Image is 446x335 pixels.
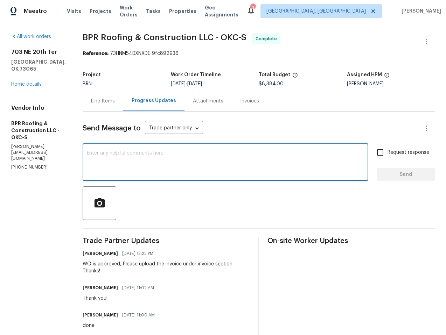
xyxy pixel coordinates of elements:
span: [DATE] 11:00 AM [122,312,155,319]
h2: 703 NE 20th Ter [11,49,66,56]
span: Geo Assignments [205,4,238,18]
span: Request response [388,149,429,156]
span: The hpm assigned to this work order. [384,72,390,81]
div: Trade partner only [145,123,203,134]
span: On-site Worker Updates [267,237,435,244]
span: The total cost of line items that have been proposed by Opendoor. This sum includes line items th... [292,72,298,81]
h5: Work Order Timeline [171,72,221,77]
span: Tasks [146,9,161,14]
h6: [PERSON_NAME] [83,312,118,319]
div: [PERSON_NAME] [347,81,435,86]
span: [DATE] 11:02 AM [122,284,154,291]
span: [DATE] [187,81,202,86]
h5: Project [83,72,101,77]
span: [DATE] [171,81,186,86]
h4: Vendor Info [11,105,66,112]
h6: [PERSON_NAME] [83,250,118,257]
a: Home details [11,82,42,87]
span: BRN [83,81,92,86]
span: - [171,81,202,86]
span: $8,384.00 [259,81,284,86]
span: [DATE] 12:23 PM [122,250,153,257]
span: BPR Roofing & Construction LLC - OKC-S [83,33,246,42]
h6: [PERSON_NAME] [83,284,118,291]
p: [PHONE_NUMBER] [11,164,66,170]
span: [PERSON_NAME] [399,8,441,15]
div: Attachments [193,98,223,105]
div: Line Items [91,98,115,105]
span: Send Message to [83,125,141,132]
h5: [GEOGRAPHIC_DATA], OK 73065 [11,58,66,72]
div: 3 [250,4,255,11]
span: Visits [67,8,81,15]
div: 73HNM54DXNXDE-9fc892936 [83,50,435,57]
span: Work Orders [120,4,138,18]
div: Thank you! [83,295,158,302]
span: Trade Partner Updates [83,237,250,244]
p: [PERSON_NAME][EMAIL_ADDRESS][DOMAIN_NAME] [11,144,66,162]
span: [GEOGRAPHIC_DATA], [GEOGRAPHIC_DATA] [266,8,366,15]
div: Invoices [240,98,259,105]
span: Projects [90,8,111,15]
b: Reference: [83,51,109,56]
div: Progress Updates [132,97,176,104]
span: Maestro [24,8,47,15]
span: Complete [256,35,280,42]
h5: Total Budget [259,72,290,77]
h5: Assigned HPM [347,72,382,77]
div: WO is approved, Please upload the invoice under invoice section. Thanks! [83,261,250,275]
h5: BPR Roofing & Construction LLC - OKC-S [11,120,66,141]
div: done [83,322,159,329]
a: All work orders [11,34,51,39]
span: Properties [169,8,196,15]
